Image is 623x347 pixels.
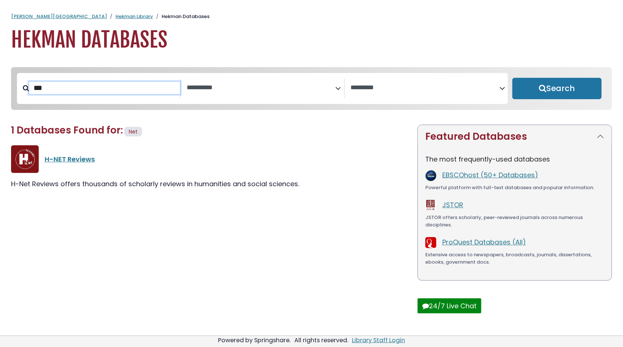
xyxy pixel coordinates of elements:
span: Net [129,128,138,135]
nav: breadcrumb [11,13,612,20]
div: All rights reserved. [293,336,349,344]
button: 24/7 Live Chat [418,298,481,313]
textarea: Search [351,84,499,92]
a: ProQuest Databases (All) [442,237,526,247]
span: 1 Databases Found for: [11,124,123,137]
div: Extensive access to newspapers, broadcasts, journals, dissertations, ebooks, government docs. [425,251,604,266]
a: JSTOR [442,200,463,209]
a: Library Staff Login [352,336,405,344]
div: Powerful platform with full-text databases and popular information. [425,184,604,191]
h1: Hekman Databases [11,28,612,52]
button: Submit for Search Results [512,78,602,99]
div: Powered by Springshare. [217,336,292,344]
p: The most frequently-used databases [425,154,604,164]
li: Hekman Databases [153,13,210,20]
button: Featured Databases [418,125,612,148]
a: [PERSON_NAME][GEOGRAPHIC_DATA] [11,13,107,20]
div: H-Net Reviews offers thousands of scholarly reviews in humanities and social sciences. [11,179,409,189]
nav: Search filters [11,67,612,110]
div: JSTOR offers scholarly, peer-reviewed journals across numerous disciplines. [425,214,604,228]
a: EBSCOhost (50+ Databases) [442,170,538,180]
textarea: Search [187,84,335,92]
a: Hekman Library [115,13,153,20]
a: H-NET Reviews [45,155,95,164]
input: Search database by title or keyword [29,82,180,94]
